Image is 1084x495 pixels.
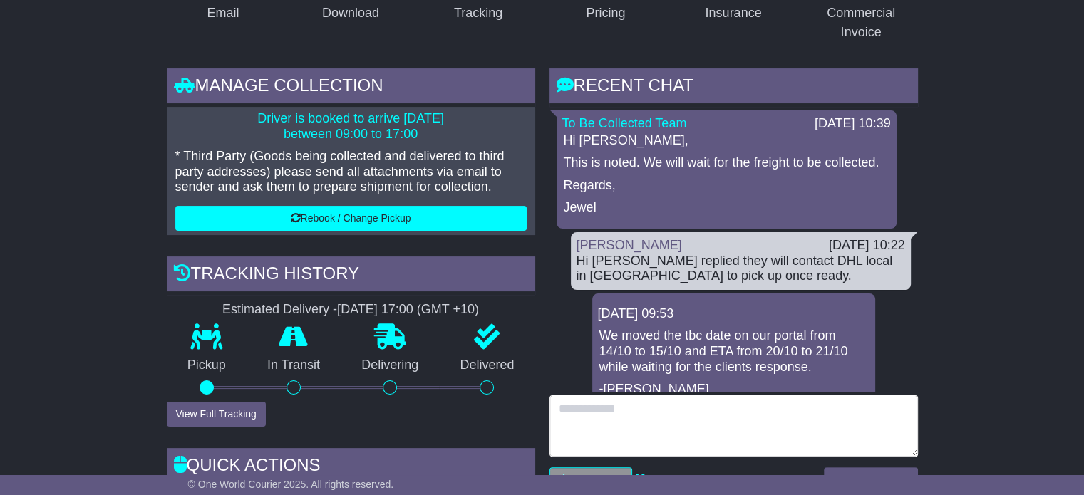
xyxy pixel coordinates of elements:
[564,200,889,216] p: Jewel
[824,467,917,492] button: Send a Message
[564,155,889,171] p: This is noted. We will wait for the freight to be collected.
[577,238,682,252] a: [PERSON_NAME]
[167,402,266,427] button: View Full Tracking
[815,116,891,132] div: [DATE] 10:39
[598,306,869,322] div: [DATE] 09:53
[562,116,687,130] a: To Be Collected Team
[599,382,868,397] p: -[PERSON_NAME]
[577,254,905,284] div: Hi [PERSON_NAME] replied they will contact DHL local in [GEOGRAPHIC_DATA] to pick up once ready.
[167,68,535,107] div: Manage collection
[564,133,889,149] p: Hi [PERSON_NAME],
[549,68,918,107] div: RECENT CHAT
[439,358,535,373] p: Delivered
[207,4,239,23] div: Email
[322,4,379,23] div: Download
[454,4,502,23] div: Tracking
[814,4,909,42] div: Commercial Invoice
[599,328,868,375] p: We moved the tbc date on our portal from 14/10 to 15/10 and ETA from 20/10 to 21/10 while waiting...
[167,302,535,318] div: Estimated Delivery -
[337,302,479,318] div: [DATE] 17:00 (GMT +10)
[247,358,341,373] p: In Transit
[175,206,527,231] button: Rebook / Change Pickup
[586,4,625,23] div: Pricing
[175,149,527,195] p: * Third Party (Goods being collected and delivered to third party addresses) please send all atta...
[167,358,247,373] p: Pickup
[175,111,527,142] p: Driver is booked to arrive [DATE] between 09:00 to 17:00
[167,448,535,486] div: Quick Actions
[167,256,535,295] div: Tracking history
[564,178,889,194] p: Regards,
[188,479,394,490] span: © One World Courier 2025. All rights reserved.
[341,358,439,373] p: Delivering
[705,4,761,23] div: Insurance
[829,238,905,254] div: [DATE] 10:22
